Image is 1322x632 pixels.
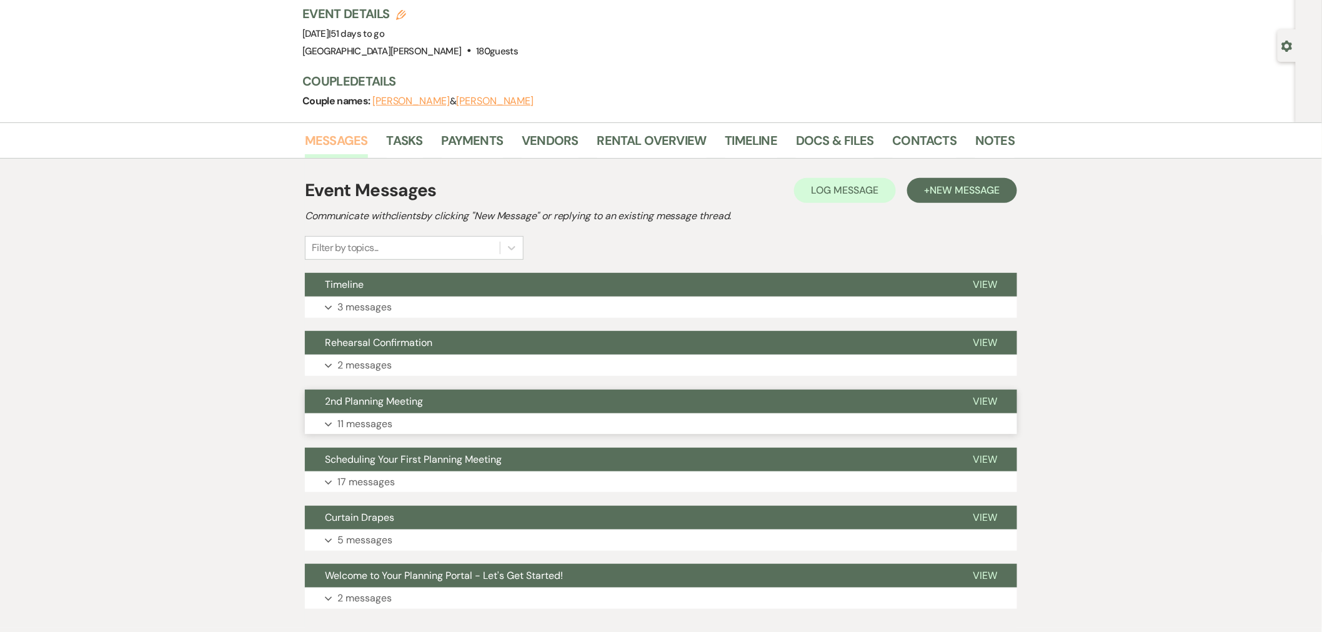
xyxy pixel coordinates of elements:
[305,273,953,297] button: Timeline
[597,131,707,158] a: Rental Overview
[456,96,534,106] button: [PERSON_NAME]
[302,45,462,57] span: [GEOGRAPHIC_DATA][PERSON_NAME]
[953,564,1017,588] button: View
[302,94,372,107] span: Couple names:
[973,453,997,466] span: View
[325,511,394,524] span: Curtain Drapes
[325,336,432,349] span: Rehearsal Confirmation
[305,390,953,413] button: 2nd Planning Meeting
[973,569,997,582] span: View
[953,448,1017,472] button: View
[305,131,368,158] a: Messages
[325,453,502,466] span: Scheduling Your First Planning Meeting
[305,506,953,530] button: Curtain Drapes
[930,184,1000,197] span: New Message
[372,96,450,106] button: [PERSON_NAME]
[973,395,997,408] span: View
[305,588,1017,609] button: 2 messages
[329,27,384,40] span: |
[312,240,379,255] div: Filter by topics...
[476,45,518,57] span: 180 guests
[325,278,364,291] span: Timeline
[442,131,504,158] a: Payments
[305,297,1017,318] button: 3 messages
[305,413,1017,435] button: 11 messages
[305,209,1017,224] h2: Communicate with clients by clicking "New Message" or replying to an existing message thread.
[973,336,997,349] span: View
[305,331,953,355] button: Rehearsal Confirmation
[973,511,997,524] span: View
[372,95,534,107] span: &
[893,131,957,158] a: Contacts
[302,5,518,22] h3: Event Details
[973,278,997,291] span: View
[1281,39,1293,51] button: Open lead details
[325,569,563,582] span: Welcome to Your Planning Portal - Let's Get Started!
[305,472,1017,493] button: 17 messages
[305,177,437,204] h1: Event Messages
[337,590,392,606] p: 2 messages
[953,273,1017,297] button: View
[953,331,1017,355] button: View
[337,357,392,373] p: 2 messages
[953,390,1017,413] button: View
[302,27,384,40] span: [DATE]
[387,131,423,158] a: Tasks
[522,131,578,158] a: Vendors
[975,131,1015,158] a: Notes
[337,532,392,548] p: 5 messages
[725,131,778,158] a: Timeline
[953,506,1017,530] button: View
[302,72,1002,90] h3: Couple Details
[337,416,392,432] p: 11 messages
[325,395,423,408] span: 2nd Planning Meeting
[812,184,878,197] span: Log Message
[796,131,873,158] a: Docs & Files
[305,355,1017,376] button: 2 messages
[907,178,1017,203] button: +New Message
[305,448,953,472] button: Scheduling Your First Planning Meeting
[305,530,1017,551] button: 5 messages
[794,178,896,203] button: Log Message
[337,299,392,315] p: 3 messages
[331,27,385,40] span: 51 days to go
[305,564,953,588] button: Welcome to Your Planning Portal - Let's Get Started!
[337,474,395,490] p: 17 messages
